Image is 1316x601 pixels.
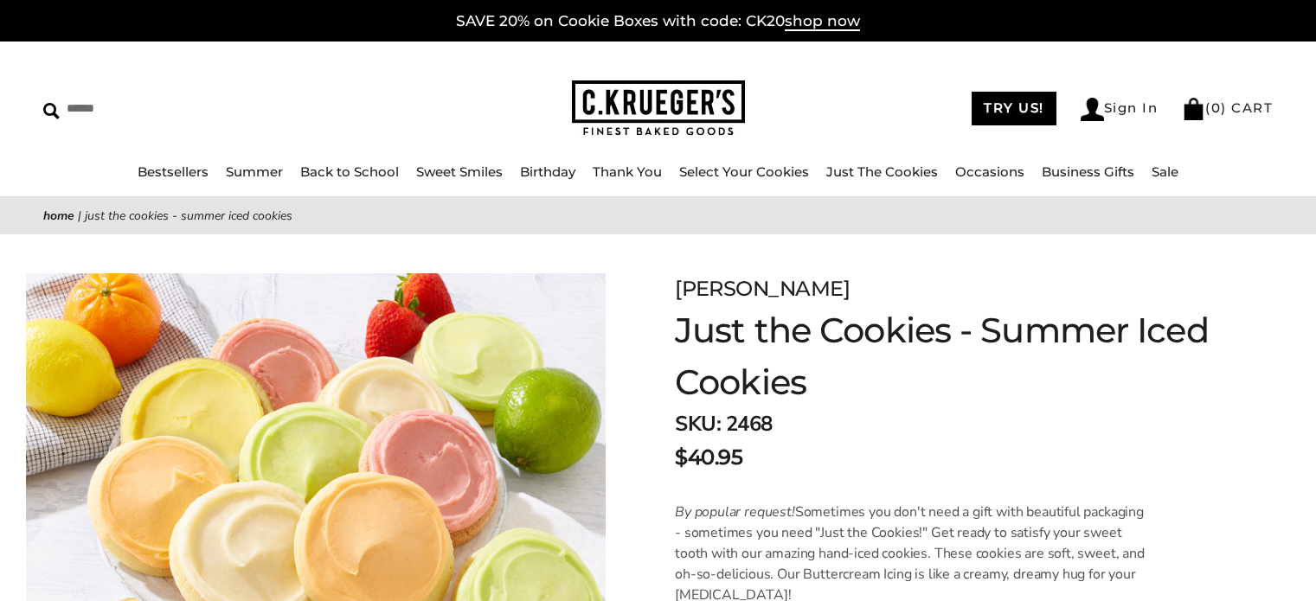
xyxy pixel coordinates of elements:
a: Thank You [593,163,662,180]
span: 0 [1211,99,1222,116]
span: Just the Cookies - Summer Iced Cookies [85,208,292,224]
a: SAVE 20% on Cookie Boxes with code: CK20shop now [456,12,860,31]
a: (0) CART [1182,99,1273,116]
em: By popular request! [675,502,795,521]
img: Bag [1182,98,1205,120]
a: Just The Cookies [826,163,938,180]
a: Sweet Smiles [416,163,503,180]
div: [PERSON_NAME] [675,273,1227,304]
a: Bestsellers [138,163,209,180]
span: | [78,208,81,224]
span: shop now [785,12,860,31]
nav: breadcrumbs [43,206,1273,226]
a: Back to School [300,163,399,180]
a: Business Gifts [1042,163,1134,180]
a: Occasions [955,163,1024,180]
a: Sale [1152,163,1178,180]
input: Search [43,95,335,122]
h1: Just the Cookies - Summer Iced Cookies [675,304,1227,408]
a: Summer [226,163,283,180]
a: Sign In [1081,98,1159,121]
a: Home [43,208,74,224]
img: C.KRUEGER'S [572,80,745,137]
img: Search [43,103,60,119]
span: 2468 [726,410,773,438]
a: Select Your Cookies [679,163,809,180]
span: $40.95 [675,442,742,473]
a: TRY US! [972,92,1056,125]
img: Account [1081,98,1104,121]
a: Birthday [520,163,575,180]
strong: SKU: [675,410,721,438]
